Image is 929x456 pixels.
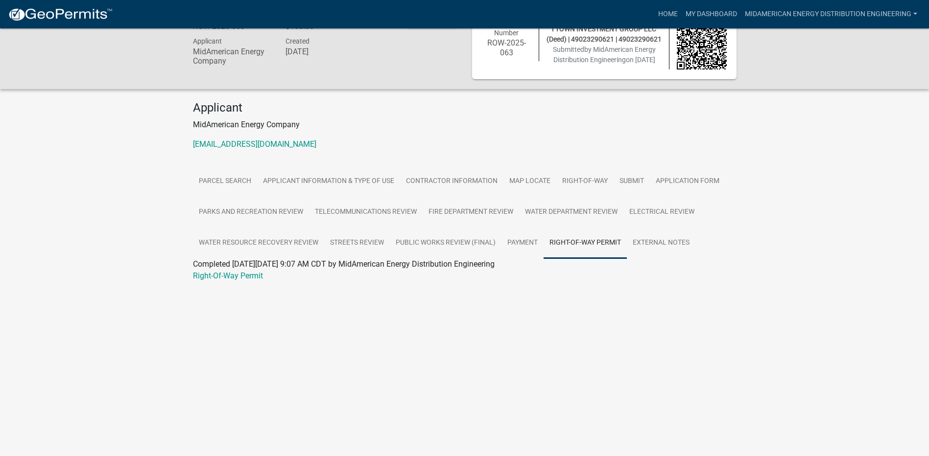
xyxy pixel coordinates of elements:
a: Public Works Review (Final) [390,228,501,259]
a: Telecommunications Review [309,197,423,228]
a: Applicant Information & Type of Use [257,166,400,197]
a: My Dashboard [682,5,741,23]
a: [EMAIL_ADDRESS][DOMAIN_NAME] [193,139,316,149]
span: Number [494,29,519,37]
span: Applicant [193,37,222,45]
a: MidAmerican Energy Distribution Engineering [741,5,921,23]
span: by MidAmerican Energy Distribution Engineering [553,46,656,64]
a: Right-Of-Way Permit [544,228,627,259]
a: Water Resource Recovery Review [193,228,324,259]
a: Home [654,5,682,23]
a: Submit [614,166,650,197]
a: Contractor Information [400,166,503,197]
a: External Notes [627,228,695,259]
img: QR code [677,20,727,69]
a: Map Locate [503,166,556,197]
a: Electrical Review [623,197,700,228]
h6: [DATE] [286,47,364,56]
a: Water Department Review [519,197,623,228]
a: Payment [501,228,544,259]
span: Completed [DATE][DATE] 9:07 AM CDT by MidAmerican Energy Distribution Engineering [193,259,495,269]
a: Streets Review [324,228,390,259]
a: Fire Department Review [423,197,519,228]
p: MidAmerican Energy Company [193,119,737,131]
a: Right-of-Way [556,166,614,197]
a: Right-Of-Way Permit [193,271,263,280]
a: Parcel search [193,166,257,197]
h4: Applicant [193,101,737,115]
span: Submitted on [DATE] [553,46,656,64]
h6: ROW-2025-063 [482,38,532,57]
h6: MidAmerican Energy Company [193,47,271,66]
a: Application Form [650,166,725,197]
span: Created [286,37,310,45]
a: Parks and Recreation Review [193,197,309,228]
